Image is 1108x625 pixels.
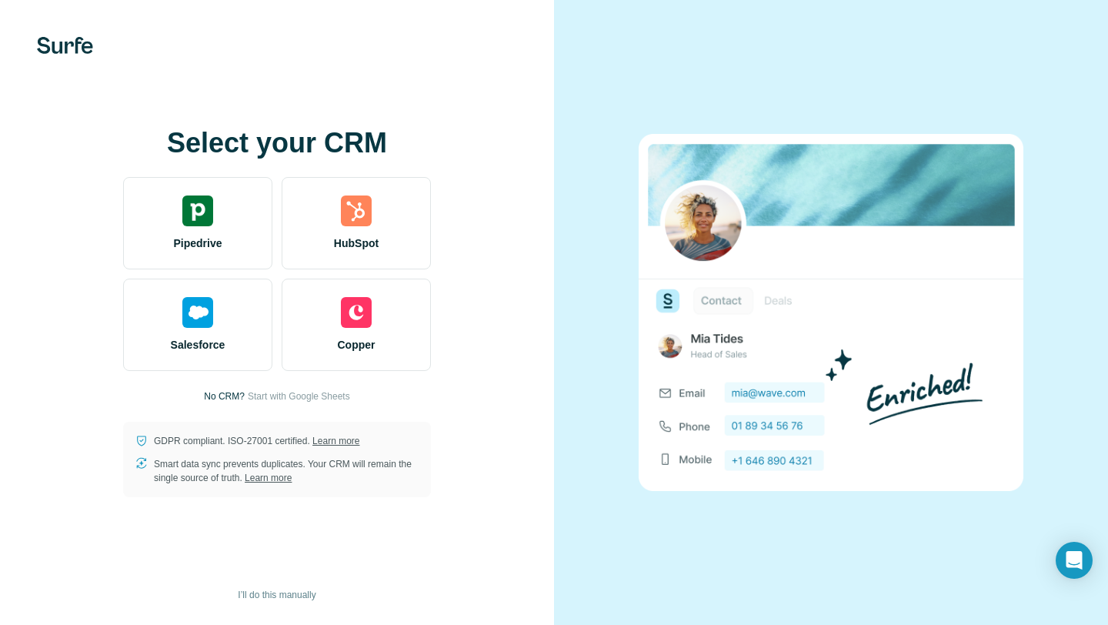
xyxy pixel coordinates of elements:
[182,297,213,328] img: salesforce's logo
[248,389,350,403] button: Start with Google Sheets
[173,236,222,251] span: Pipedrive
[639,134,1023,490] img: none image
[338,337,375,353] span: Copper
[341,196,372,226] img: hubspot's logo
[312,436,359,446] a: Learn more
[204,389,245,403] p: No CRM?
[334,236,379,251] span: HubSpot
[171,337,225,353] span: Salesforce
[37,37,93,54] img: Surfe's logo
[182,196,213,226] img: pipedrive's logo
[341,297,372,328] img: copper's logo
[154,457,419,485] p: Smart data sync prevents duplicates. Your CRM will remain the single source of truth.
[245,473,292,483] a: Learn more
[123,128,431,159] h1: Select your CRM
[154,434,359,448] p: GDPR compliant. ISO-27001 certified.
[1056,542,1093,579] div: Open Intercom Messenger
[238,588,315,602] span: I’ll do this manually
[227,583,326,607] button: I’ll do this manually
